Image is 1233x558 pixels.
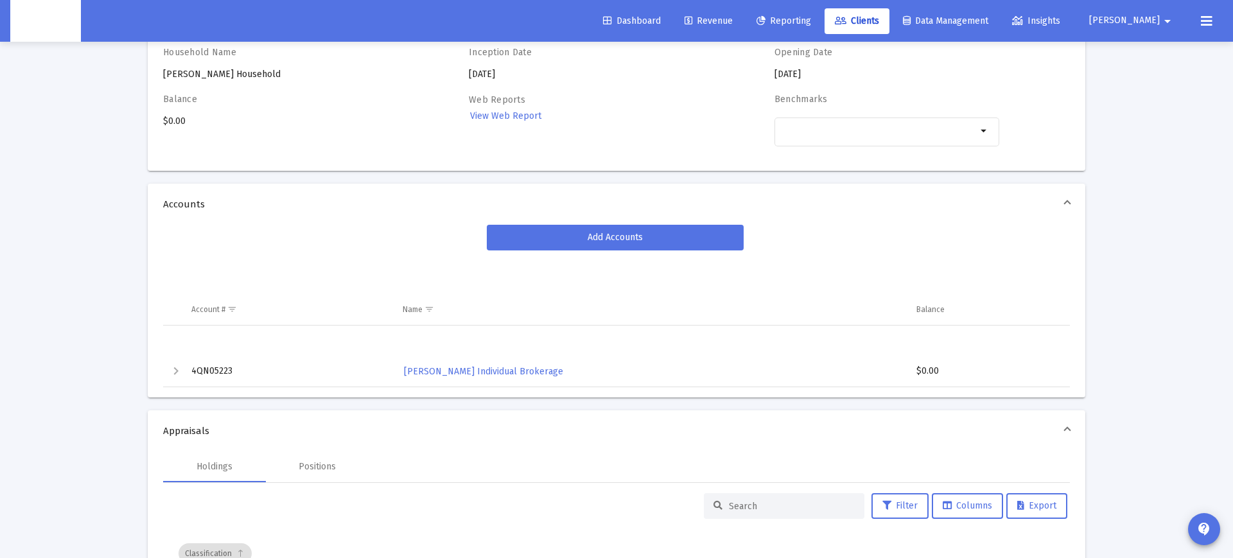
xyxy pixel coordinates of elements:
span: Export [1017,500,1056,511]
span: Show filter options for column 'Name' [424,304,434,314]
td: Column Balance [907,294,1070,325]
mat-icon: arrow_drop_down [977,123,992,139]
a: View Web Report [469,107,543,125]
td: Column Account # [182,294,394,325]
td: Expand [163,356,182,387]
mat-icon: arrow_drop_down [1160,8,1175,34]
div: $0.00 [916,365,1058,378]
td: Column Name [394,294,907,325]
img: Dashboard [20,8,71,34]
span: Dashboard [603,15,661,26]
span: Accounts [163,198,1065,211]
div: Holdings [197,460,232,473]
div: [DATE] [774,47,999,81]
mat-chip-list: Selection [781,123,977,139]
a: [PERSON_NAME] Individual Brokerage [403,362,564,381]
a: Clients [825,8,889,34]
button: Export [1006,493,1067,519]
div: [PERSON_NAME] Household [163,47,388,81]
span: Add Accounts [588,232,643,243]
div: Balance [916,304,945,315]
div: Account # [191,304,225,315]
h4: Household Name [163,47,388,58]
span: [PERSON_NAME] [1089,15,1160,26]
div: Household Details [148,47,1085,171]
button: [PERSON_NAME] [1074,8,1191,33]
span: Revenue [685,15,733,26]
button: Add Accounts [487,225,744,250]
td: 4QN05223 [182,356,394,387]
div: $0.00 [163,94,388,161]
input: Search [729,501,855,512]
span: Clients [835,15,879,26]
mat-expansion-panel-header: Accounts [148,184,1085,225]
span: Filter [882,500,918,511]
span: View Web Report [470,110,541,121]
a: Insights [1002,8,1071,34]
label: Web Reports [469,94,525,105]
h4: Opening Date [774,47,999,58]
span: Insights [1012,15,1060,26]
span: Data Management [903,15,988,26]
a: Reporting [746,8,821,34]
div: [DATE] [469,47,694,81]
a: Data Management [893,8,999,34]
h4: Inception Date [469,47,694,58]
button: Columns [932,493,1003,519]
div: Accounts [148,225,1085,397]
mat-expansion-panel-header: Appraisals [148,410,1085,451]
div: Data grid [163,263,1070,387]
h4: Benchmarks [774,94,999,105]
span: Show filter options for column 'Account #' [227,304,237,314]
span: Reporting [756,15,811,26]
span: Appraisals [163,424,1065,437]
span: [PERSON_NAME] Individual Brokerage [404,366,563,377]
span: Columns [943,500,992,511]
div: Positions [299,460,336,473]
a: Dashboard [593,8,671,34]
mat-icon: contact_support [1196,521,1212,537]
button: Filter [871,493,929,519]
a: Revenue [674,8,743,34]
div: Name [403,304,423,315]
h4: Balance [163,94,388,105]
